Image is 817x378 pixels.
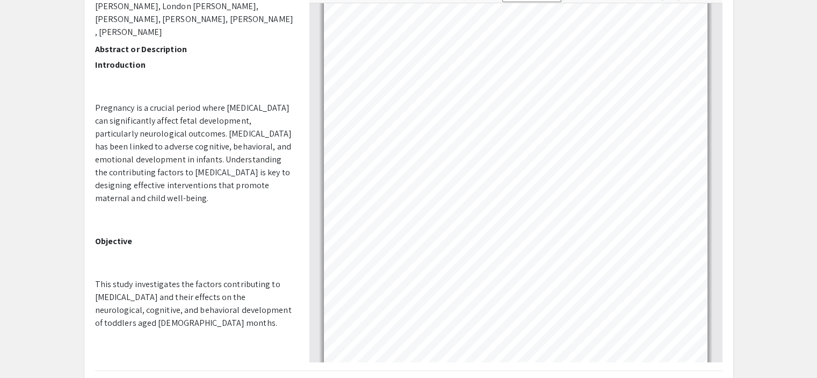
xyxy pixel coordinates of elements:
[95,44,293,54] h2: Abstract or Description
[8,330,46,370] iframe: Chat
[95,236,133,247] strong: Objective
[95,360,148,372] strong: Methodology
[95,59,146,70] strong: Introduction
[95,278,293,330] p: This study investigates the factors contributing to [MEDICAL_DATA] and their effects on the neuro...
[95,102,293,205] p: Pregnancy is a crucial period where [MEDICAL_DATA] can significantly affect fetal development, pa...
